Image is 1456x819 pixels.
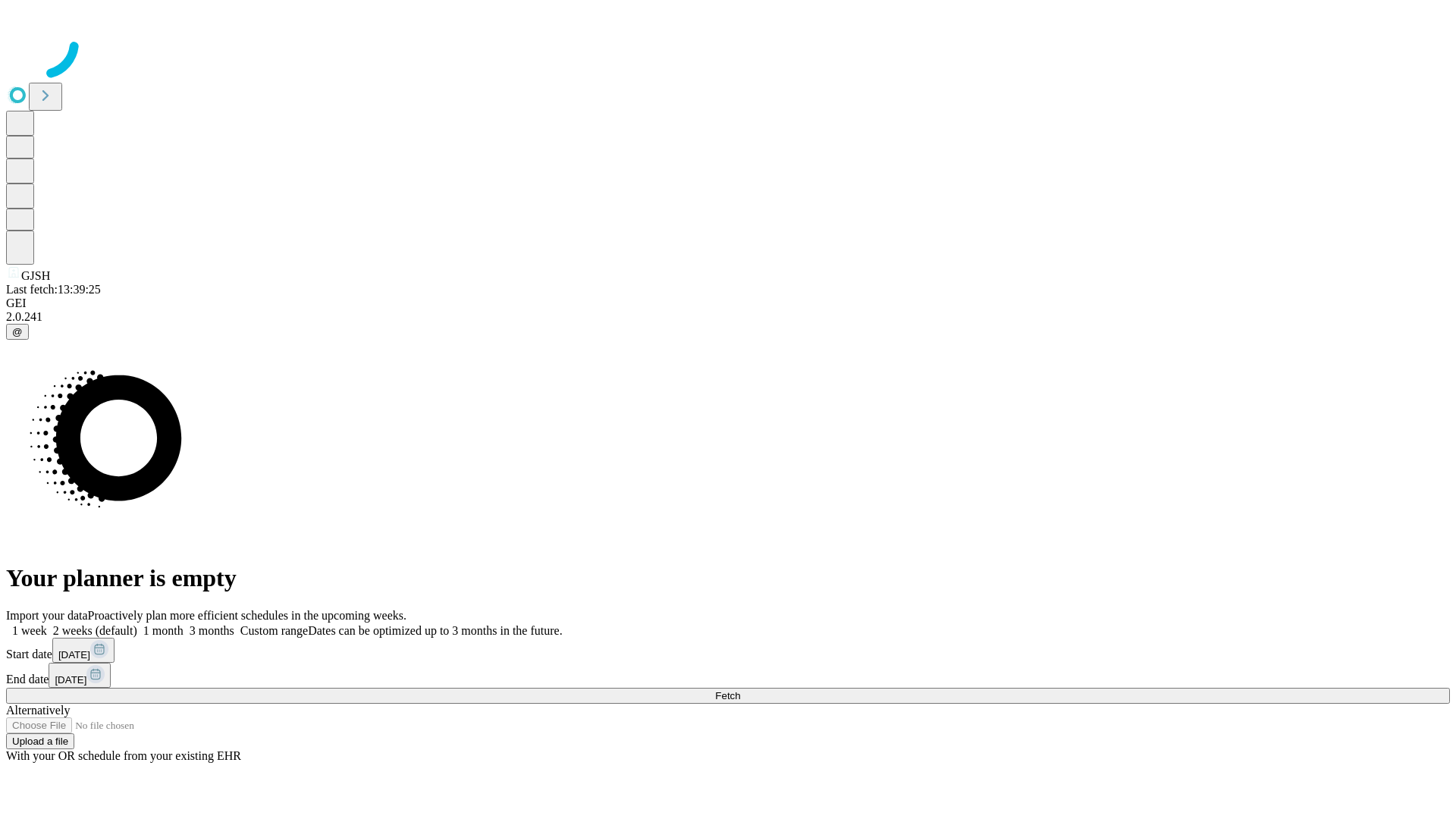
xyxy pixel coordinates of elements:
[6,324,29,340] button: @
[6,688,1450,704] button: Fetch
[12,624,47,637] span: 1 week
[6,310,1450,324] div: 2.0.241
[143,624,184,637] span: 1 month
[53,624,137,637] span: 2 weeks (default)
[52,638,115,663] button: [DATE]
[55,674,86,686] span: [DATE]
[240,624,308,637] span: Custom range
[88,609,406,622] span: Proactively plan more efficient schedules in the upcoming weeks.
[190,624,234,637] span: 3 months
[6,609,88,622] span: Import your data
[6,283,101,296] span: Last fetch: 13:39:25
[49,663,111,688] button: [DATE]
[308,624,562,637] span: Dates can be optimized up to 3 months in the future.
[715,690,740,701] span: Fetch
[6,733,74,749] button: Upload a file
[12,326,23,337] span: @
[21,269,50,282] span: GJSH
[6,704,70,717] span: Alternatively
[6,564,1450,592] h1: Your planner is empty
[6,749,241,762] span: With your OR schedule from your existing EHR
[58,649,90,661] span: [DATE]
[6,638,1450,663] div: Start date
[6,297,1450,310] div: GEI
[6,663,1450,688] div: End date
